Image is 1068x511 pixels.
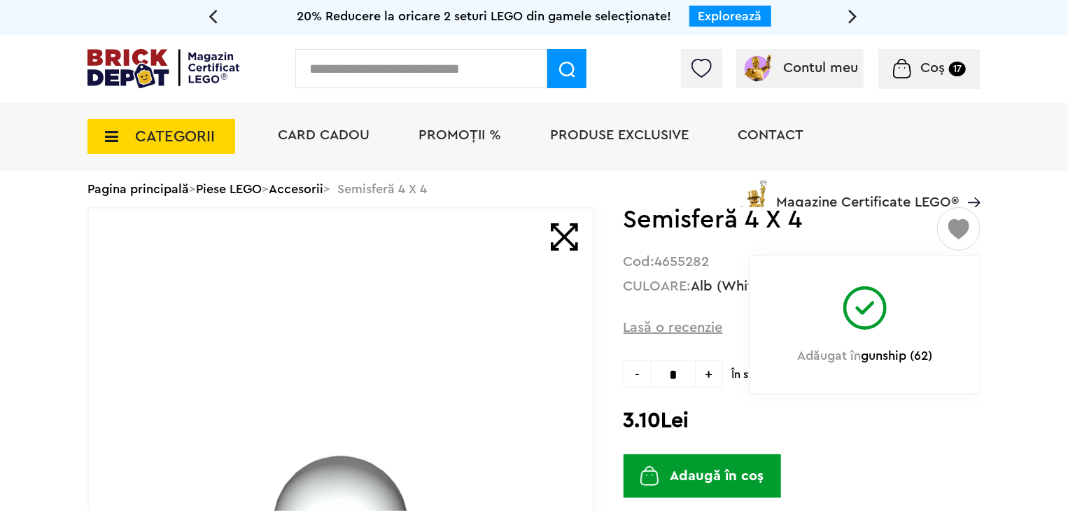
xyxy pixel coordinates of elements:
[732,360,981,381] span: În stoc: 2 bucăţi
[765,349,965,363] p: Adăugat în
[419,128,501,142] a: PROMOȚII %
[959,177,981,191] a: Magazine Certificate LEGO®
[624,255,981,269] div: Cod:
[691,279,766,293] a: Alb (White)
[278,128,370,142] a: Card Cadou
[624,318,723,337] span: Lasă o recenzie
[920,61,945,75] span: Coș
[861,349,932,362] small: gunship (62)
[738,128,803,142] a: Contact
[776,177,959,209] span: Magazine Certificate LEGO®
[624,207,935,232] h1: Semisferă 4 X 4
[696,360,723,388] span: +
[655,255,710,269] strong: 4655282
[949,62,966,76] small: 17
[135,129,215,144] span: CATEGORII
[624,280,981,293] div: CULOARE:
[698,10,762,22] a: Explorează
[297,10,672,22] span: 20% Reducere la oricare 2 seturi LEGO din gamele selecționate!
[784,61,859,75] span: Contul meu
[742,61,859,75] a: Contul meu
[550,128,689,142] a: Produse exclusive
[624,454,781,498] button: Adaugă în coș
[843,276,887,330] img: check.svg
[624,408,981,433] h2: 3.10Lei
[624,360,651,388] span: -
